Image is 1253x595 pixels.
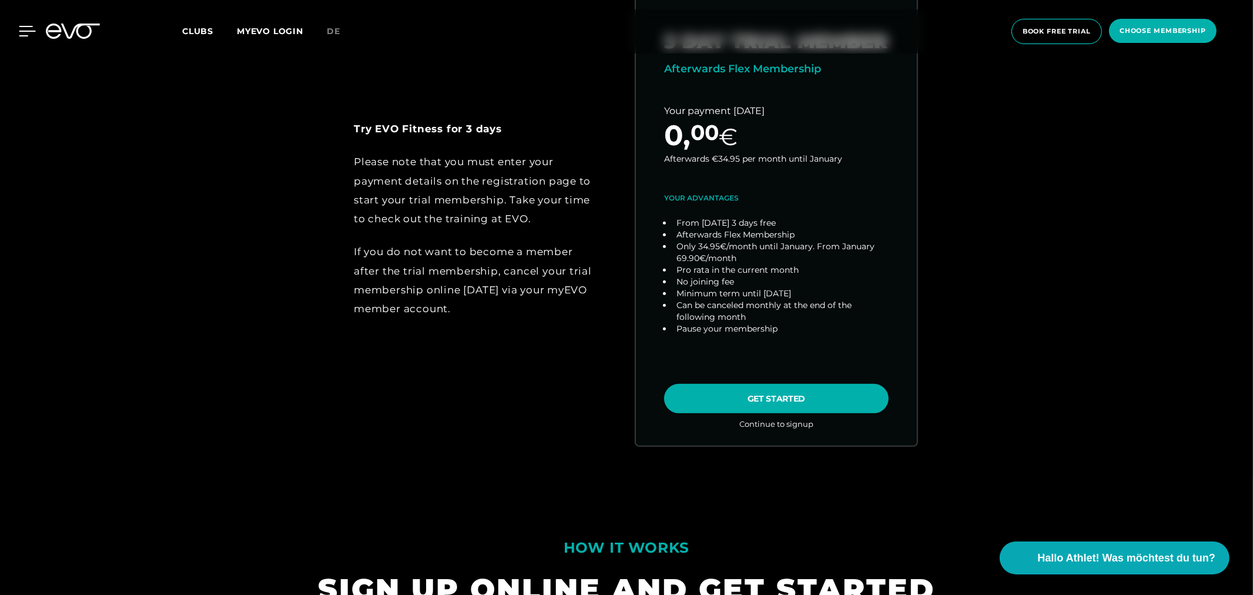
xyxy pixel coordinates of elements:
[1037,550,1215,566] span: Hallo Athlet! Was möchtest du tun?
[237,26,303,36] a: MYEVO LOGIN
[1105,19,1220,44] a: choose membership
[182,26,213,36] span: Clubs
[182,25,237,36] a: Clubs
[564,534,690,561] div: HOW IT WORKS
[1000,541,1229,574] button: Hallo Athlet! Was möchtest du tun?
[327,25,354,38] a: de
[1120,26,1206,36] span: choose membership
[1023,26,1091,36] span: book free trial
[1008,19,1105,44] a: book free trial
[327,26,340,36] span: de
[354,123,502,135] strong: Try EVO Fitness for 3 days
[354,242,599,318] div: If you do not want to become a member after the trial membership, cancel your trial membership on...
[354,152,599,228] div: Please note that you must enter your payment details on the registration page to start your trial...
